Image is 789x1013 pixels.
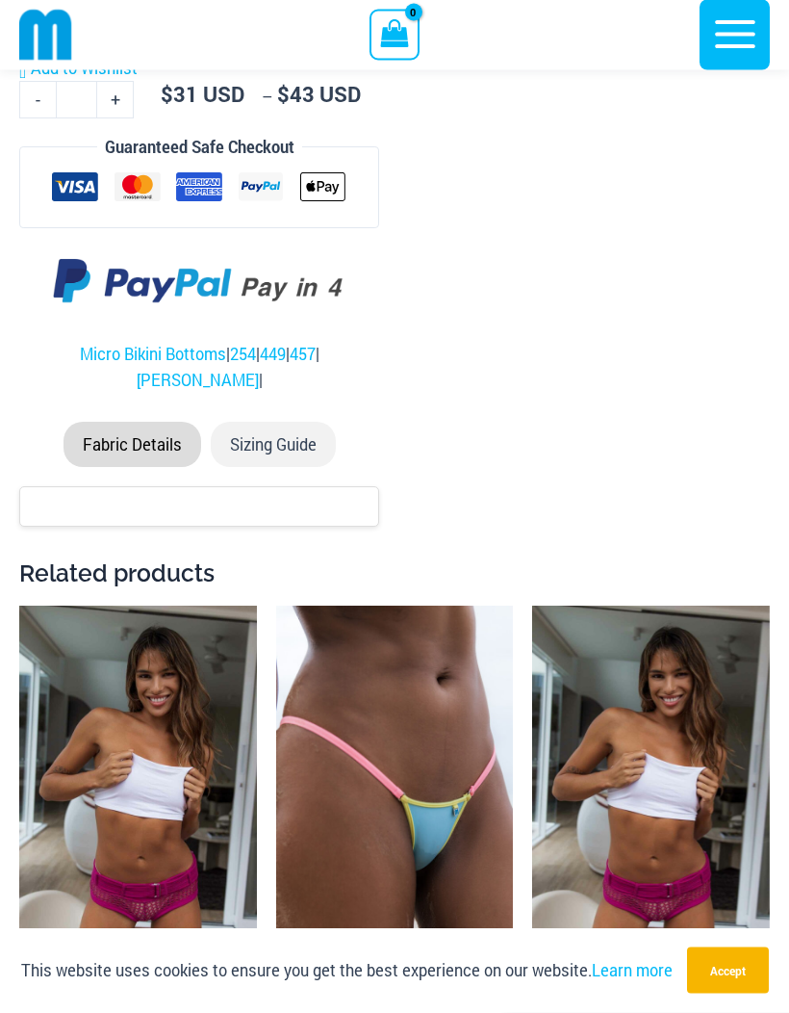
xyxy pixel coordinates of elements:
p: | | | | | [19,342,379,394]
img: cropped mm emblem [19,9,72,62]
a: 449 [260,345,286,365]
a: 457 [290,345,316,365]
input: Product quantity [56,82,97,119]
span: $ [161,81,173,109]
bdi: 43 USD [277,81,361,109]
img: Tempest Multi Blue 456 Bottom 01 [276,607,514,963]
legend: Guaranteed Safe Checkout [97,135,302,161]
button: Accept [687,948,769,994]
a: Tempest Multi Blue 456 Bottom 01Tempest Multi Blue 312 Top 456 Bottom 07Tempest Multi Blue 312 To... [276,607,514,963]
bdi: 31 USD [161,81,244,109]
img: Lighthouse Fuchsia 516 Shorts 04 [19,607,257,963]
a: [PERSON_NAME] [137,371,259,391]
span: Add to Wishlist [31,59,138,79]
a: + [97,82,134,119]
span: $ [277,81,290,109]
a: - [19,82,56,119]
a: Micro Bikini Bottoms [80,345,226,365]
a: View Shopping Cart, empty [369,10,419,60]
li: Sizing Guide [211,423,336,468]
img: Lighthouse Fuchsia 516 Shorts 04 [532,607,770,963]
h2: Related products [19,559,770,590]
a: Lighthouse Fuchsia 516 Shorts 04Lighthouse Fuchsia 516 Shorts 05Lighthouse Fuchsia 516 Shorts 05 [532,607,770,963]
a: Learn more [592,960,673,980]
li: Fabric Details [64,423,201,468]
a: 254 [230,345,256,365]
a: Lighthouse Fuchsia 516 Shorts 04Lighthouse Jade 516 Shorts 05Lighthouse Jade 516 Shorts 05 [19,607,257,963]
p: This website uses cookies to ensure you get the best experience on our website. [21,957,673,983]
